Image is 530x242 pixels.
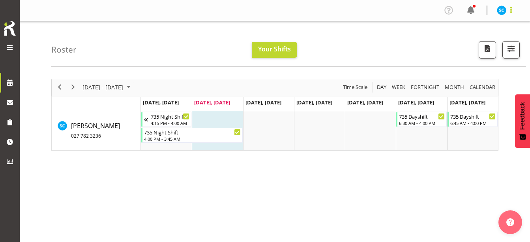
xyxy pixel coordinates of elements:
button: Your Shifts [252,42,297,58]
button: Timeline Week [391,82,407,92]
img: Rosterit icon logo [2,20,18,37]
div: 735 Night Shift [144,128,241,136]
div: 735 Night Shift [151,112,189,120]
button: Fortnight [410,82,441,92]
span: [DATE], [DATE] [449,99,485,106]
div: 4:00 PM - 3:45 AM [144,136,241,142]
span: [DATE], [DATE] [194,99,230,106]
div: Timeline Week of August 26, 2025 [51,79,498,151]
button: Time Scale [342,82,369,92]
span: [PERSON_NAME] [71,121,120,140]
span: 027 782 3236 [71,132,101,139]
a: [PERSON_NAME]027 782 3236 [71,121,120,140]
div: 6:45 AM - 4:00 PM [450,120,496,126]
span: Day [376,82,387,92]
span: Feedback [519,102,526,130]
span: [DATE], [DATE] [245,99,281,106]
td: Stuart Craig resource [52,111,141,150]
span: calendar [469,82,496,92]
span: [DATE], [DATE] [347,99,383,106]
span: [DATE], [DATE] [143,99,179,106]
span: [DATE], [DATE] [296,99,332,106]
div: 735 Dayshift [450,112,496,120]
span: Fortnight [410,82,440,92]
div: August 25 - 31, 2025 [80,79,135,96]
span: Your Shifts [258,45,291,53]
div: Stuart Craig"s event - 735 Dayshift Begin From Saturday, August 30, 2025 at 6:30:00 AM GMT+12:00 ... [396,112,446,127]
div: Stuart Craig"s event - 735 Dayshift Begin From Sunday, August 31, 2025 at 6:45:00 AM GMT+12:00 En... [448,112,498,127]
button: Download a PDF of the roster according to the set date range. [479,41,496,59]
h4: Roster [51,45,77,54]
button: Timeline Month [444,82,466,92]
button: Filter Shifts [502,41,520,59]
div: 735 Dayshift [399,112,444,120]
span: Week [391,82,406,92]
table: Timeline Week of August 26, 2025 [141,111,498,150]
div: next period [66,79,80,96]
div: previous period [53,79,66,96]
button: Timeline Day [376,82,388,92]
span: Time Scale [342,82,368,92]
button: Feedback - Show survey [515,94,530,148]
div: Stuart Craig"s event - 735 Night Shift Begin From Sunday, August 24, 2025 at 4:15:00 PM GMT+12:00... [141,112,191,127]
button: Next [68,82,79,92]
img: stuart-craig9761.jpg [497,6,506,15]
img: help-xxl-2.png [506,218,514,226]
span: [DATE] - [DATE] [82,82,124,92]
div: 4:15 PM - 4:00 AM [151,120,189,126]
span: Month [444,82,465,92]
span: [DATE], [DATE] [398,99,434,106]
button: Previous [54,82,65,92]
div: Stuart Craig"s event - 735 Night Shift Begin From Monday, August 25, 2025 at 4:00:00 PM GMT+12:00... [141,128,243,143]
button: Month [468,82,497,92]
button: August 2025 [81,82,134,92]
div: 6:30 AM - 4:00 PM [399,120,444,126]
